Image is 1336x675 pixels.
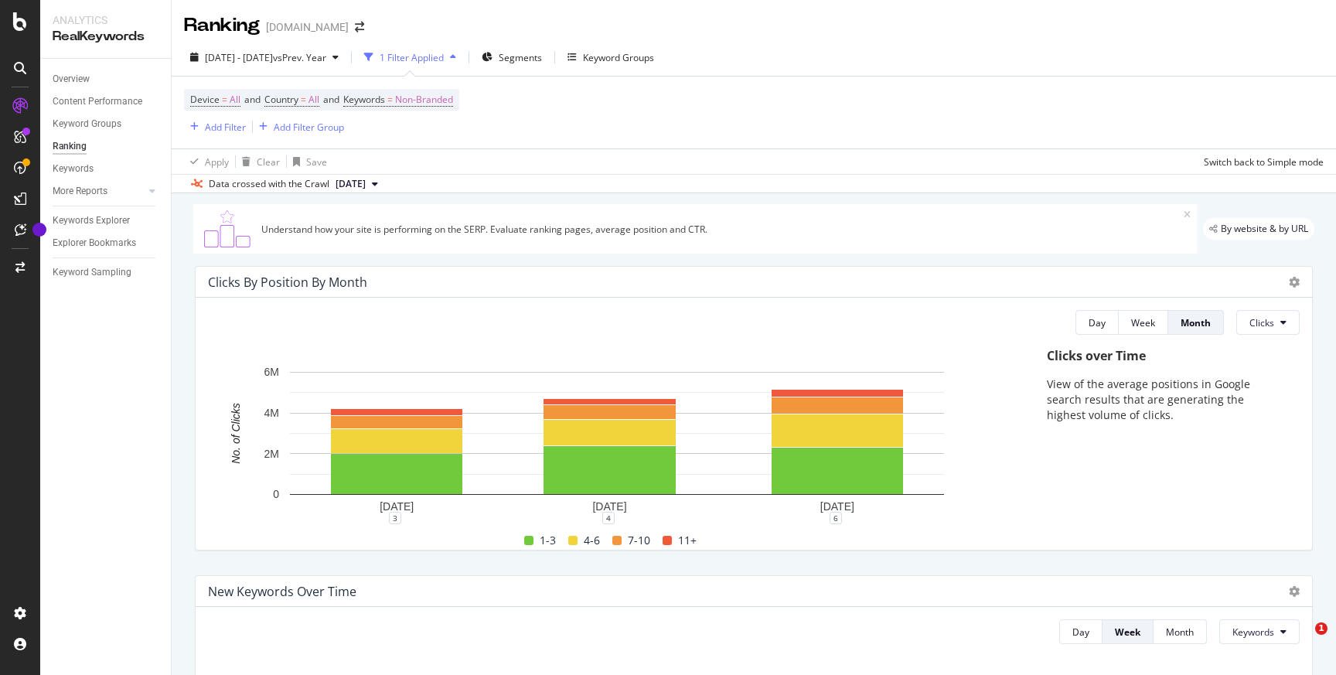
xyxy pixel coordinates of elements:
span: Segments [499,51,542,64]
div: Week [1115,626,1140,639]
span: Non-Branded [395,89,453,111]
div: Day [1089,316,1106,329]
button: Save [287,149,327,174]
button: Clicks [1236,310,1300,335]
div: Switch back to Simple mode [1204,155,1324,169]
span: Device [190,93,220,106]
div: Analytics [53,12,158,28]
div: Content Performance [53,94,142,110]
div: Keywords Explorer [53,213,130,229]
text: [DATE] [380,500,414,513]
div: arrow-right-arrow-left [355,22,364,32]
div: New Keywords Over Time [208,584,356,599]
div: Explorer Bookmarks [53,235,136,251]
button: Keywords [1219,619,1300,644]
button: Day [1075,310,1119,335]
button: Apply [184,149,229,174]
text: 2M [264,448,279,460]
button: [DATE] - [DATE]vsPrev. Year [184,45,345,70]
div: 1 Filter Applied [380,51,444,64]
a: Keyword Sampling [53,264,160,281]
div: Data crossed with the Crawl [209,177,329,191]
span: = [222,93,227,106]
span: and [323,93,339,106]
svg: A chart. [208,364,1025,518]
img: C0S+odjvPe+dCwPhcw0W2jU4KOcefU0IcxbkVEfgJ6Ft4vBgsVVQAAAABJRU5ErkJggg== [199,210,255,247]
text: No. of Clicks [230,404,242,465]
div: Day [1072,626,1089,639]
a: Ranking [53,138,160,155]
div: Add Filter Group [274,121,344,134]
span: Country [264,93,298,106]
div: Apply [205,155,229,169]
iframe: Intercom live chat [1283,622,1321,660]
div: Clicks over Time [1047,347,1284,365]
button: Clear [236,149,280,174]
div: Ranking [184,12,260,39]
span: Keywords [1232,626,1274,639]
div: [DOMAIN_NAME] [266,19,349,35]
button: Week [1103,619,1154,644]
div: 6 [830,512,842,524]
a: Keywords Explorer [53,213,160,229]
div: Week [1131,316,1155,329]
div: Keyword Groups [53,116,121,132]
span: 1 [1315,622,1327,635]
span: and [244,93,261,106]
span: Clicks [1249,316,1274,329]
div: 3 [389,512,401,524]
p: View of the average positions in Google search results that are generating the highest volume of ... [1047,377,1284,423]
span: 1-3 [540,531,556,550]
div: Keyword Groups [583,51,654,64]
div: Overview [53,71,90,87]
span: By website & by URL [1221,224,1308,234]
button: Month [1154,619,1207,644]
span: 7-10 [628,531,650,550]
span: Keywords [343,93,385,106]
span: 11+ [678,531,697,550]
div: Month [1166,626,1194,639]
span: All [308,89,319,111]
text: [DATE] [592,500,626,513]
div: legacy label [1203,218,1314,240]
span: = [301,93,306,106]
button: [DATE] [329,175,384,193]
a: Keywords [53,161,160,177]
span: [DATE] - [DATE] [205,51,273,64]
div: Month [1181,316,1211,329]
div: Keyword Sampling [53,264,131,281]
text: 0 [273,489,279,501]
a: More Reports [53,183,145,199]
div: More Reports [53,183,107,199]
button: Day [1059,619,1103,644]
text: 6M [264,366,279,379]
a: Overview [53,71,160,87]
div: Clear [257,155,280,169]
span: = [387,93,393,106]
text: 4M [264,407,279,419]
button: Switch back to Simple mode [1198,149,1324,174]
div: Clicks By Position By Month [208,274,367,290]
button: Month [1168,310,1224,335]
button: Keyword Groups [561,45,660,70]
span: 2025 Jun. 28th [336,177,366,191]
div: Save [306,155,327,169]
div: RealKeywords [53,28,158,46]
a: Content Performance [53,94,160,110]
div: 4 [602,512,615,524]
a: Explorer Bookmarks [53,235,160,251]
button: Add Filter Group [253,118,344,136]
span: 4-6 [584,531,600,550]
div: Ranking [53,138,87,155]
span: vs Prev. Year [273,51,326,64]
div: Keywords [53,161,94,177]
div: Tooltip anchor [32,223,46,237]
span: All [230,89,240,111]
button: Add Filter [184,118,246,136]
a: Keyword Groups [53,116,160,132]
text: [DATE] [820,500,854,513]
div: Understand how your site is performing on the SERP. Evaluate ranking pages, average position and ... [261,223,1184,236]
button: Segments [475,45,548,70]
button: 1 Filter Applied [358,45,462,70]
